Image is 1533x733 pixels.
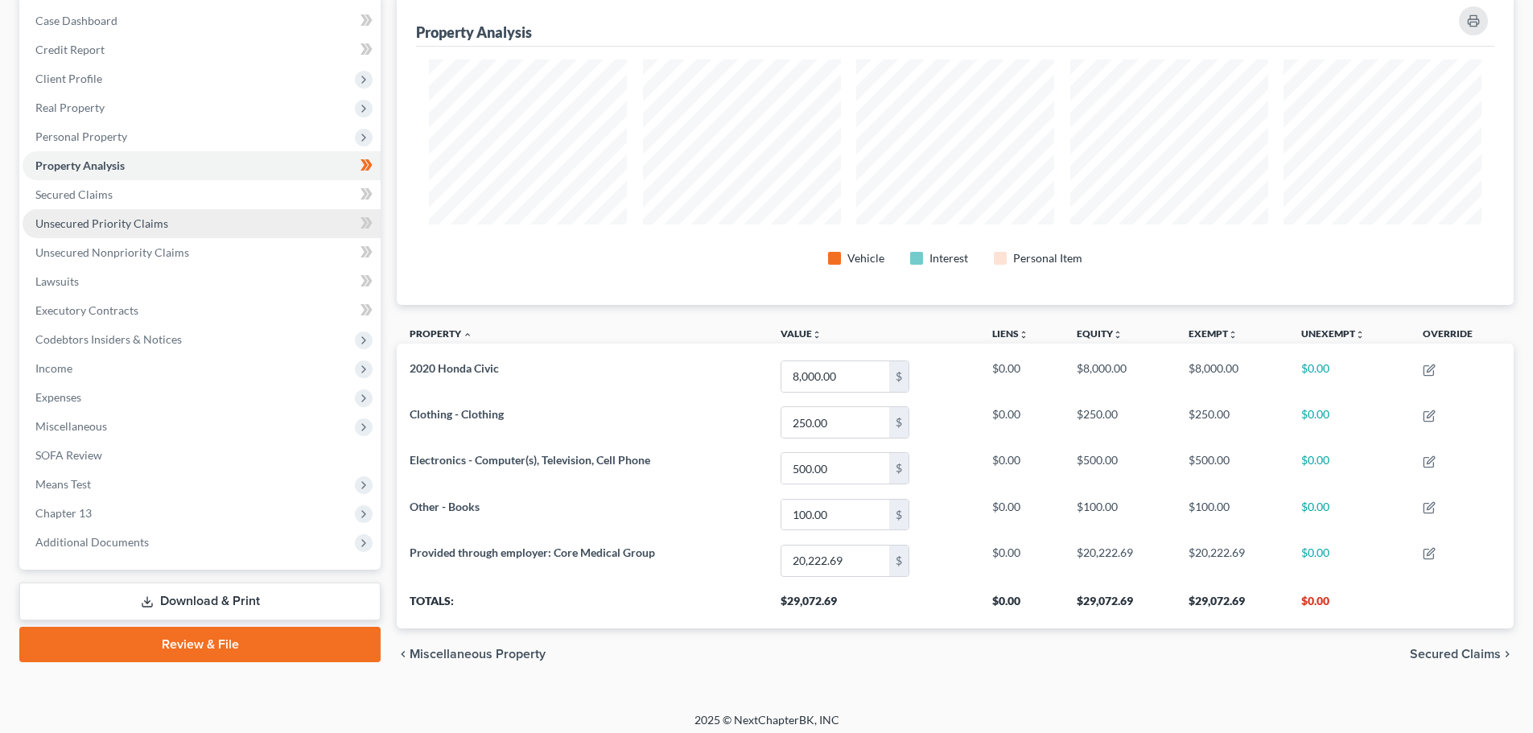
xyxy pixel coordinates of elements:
i: unfold_more [1019,330,1028,340]
th: $0.00 [1288,583,1411,628]
a: Secured Claims [23,180,381,209]
td: $0.00 [1288,492,1411,537]
td: $250.00 [1176,400,1288,446]
span: Codebtors Insiders & Notices [35,332,182,346]
td: $8,000.00 [1064,353,1176,399]
span: Personal Property [35,130,127,143]
div: Interest [929,250,968,266]
td: $500.00 [1064,446,1176,492]
span: Income [35,361,72,375]
a: Credit Report [23,35,381,64]
td: $500.00 [1176,446,1288,492]
th: $29,072.69 [768,583,979,628]
a: Unsecured Nonpriority Claims [23,238,381,267]
td: $0.00 [1288,353,1411,399]
input: 0.00 [781,361,889,392]
span: Expenses [35,390,81,404]
div: Personal Item [1013,250,1082,266]
a: Unsecured Priority Claims [23,209,381,238]
a: Lawsuits [23,267,381,296]
td: $0.00 [979,400,1064,446]
span: Clothing - Clothing [410,407,504,421]
div: $ [889,546,909,576]
a: Equityunfold_more [1077,327,1123,340]
span: Additional Documents [35,535,149,549]
a: Executory Contracts [23,296,381,325]
td: $0.00 [1288,400,1411,446]
button: Secured Claims chevron_right [1410,648,1514,661]
div: $ [889,453,909,484]
input: 0.00 [781,407,889,438]
div: $ [889,500,909,530]
div: $ [889,361,909,392]
a: Download & Print [19,583,381,620]
input: 0.00 [781,453,889,484]
span: Case Dashboard [35,14,117,27]
th: Override [1410,318,1514,354]
a: Property Analysis [23,151,381,180]
span: Other - Books [410,500,480,513]
i: chevron_right [1501,648,1514,661]
span: Chapter 13 [35,506,92,520]
span: Provided through employer: Core Medical Group [410,546,655,559]
a: SOFA Review [23,441,381,470]
span: Real Property [35,101,105,114]
a: Exemptunfold_more [1189,327,1238,340]
a: Unexemptunfold_more [1301,327,1365,340]
span: Unsecured Nonpriority Claims [35,245,189,259]
button: chevron_left Miscellaneous Property [397,648,546,661]
span: Lawsuits [35,274,79,288]
td: $250.00 [1064,400,1176,446]
span: Miscellaneous [35,419,107,433]
span: Secured Claims [1410,648,1501,661]
div: Vehicle [847,250,884,266]
td: $0.00 [979,353,1064,399]
td: $20,222.69 [1064,537,1176,583]
input: 0.00 [781,500,889,530]
th: $0.00 [979,583,1064,628]
td: $0.00 [979,446,1064,492]
span: Miscellaneous Property [410,648,546,661]
td: $100.00 [1176,492,1288,537]
a: Liensunfold_more [992,327,1028,340]
i: unfold_more [812,330,822,340]
td: $0.00 [1288,446,1411,492]
div: $ [889,407,909,438]
i: unfold_more [1355,330,1365,340]
a: Property expand_less [410,327,472,340]
th: $29,072.69 [1064,583,1176,628]
th: Totals: [397,583,768,628]
span: Means Test [35,477,91,491]
td: $8,000.00 [1176,353,1288,399]
i: unfold_more [1113,330,1123,340]
span: Electronics - Computer(s), Television, Cell Phone [410,453,650,467]
div: Property Analysis [416,23,532,42]
span: Client Profile [35,72,102,85]
td: $0.00 [979,537,1064,583]
span: Unsecured Priority Claims [35,216,168,230]
i: unfold_more [1228,330,1238,340]
span: Credit Report [35,43,105,56]
a: Review & File [19,627,381,662]
i: chevron_left [397,648,410,661]
a: Case Dashboard [23,6,381,35]
td: $0.00 [979,492,1064,537]
th: $29,072.69 [1176,583,1288,628]
a: Valueunfold_more [781,327,822,340]
i: expand_less [463,330,472,340]
span: SOFA Review [35,448,102,462]
span: Property Analysis [35,159,125,172]
span: Secured Claims [35,187,113,201]
td: $0.00 [1288,537,1411,583]
input: 0.00 [781,546,889,576]
span: 2020 Honda Civic [410,361,499,375]
td: $20,222.69 [1176,537,1288,583]
span: Executory Contracts [35,303,138,317]
td: $100.00 [1064,492,1176,537]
